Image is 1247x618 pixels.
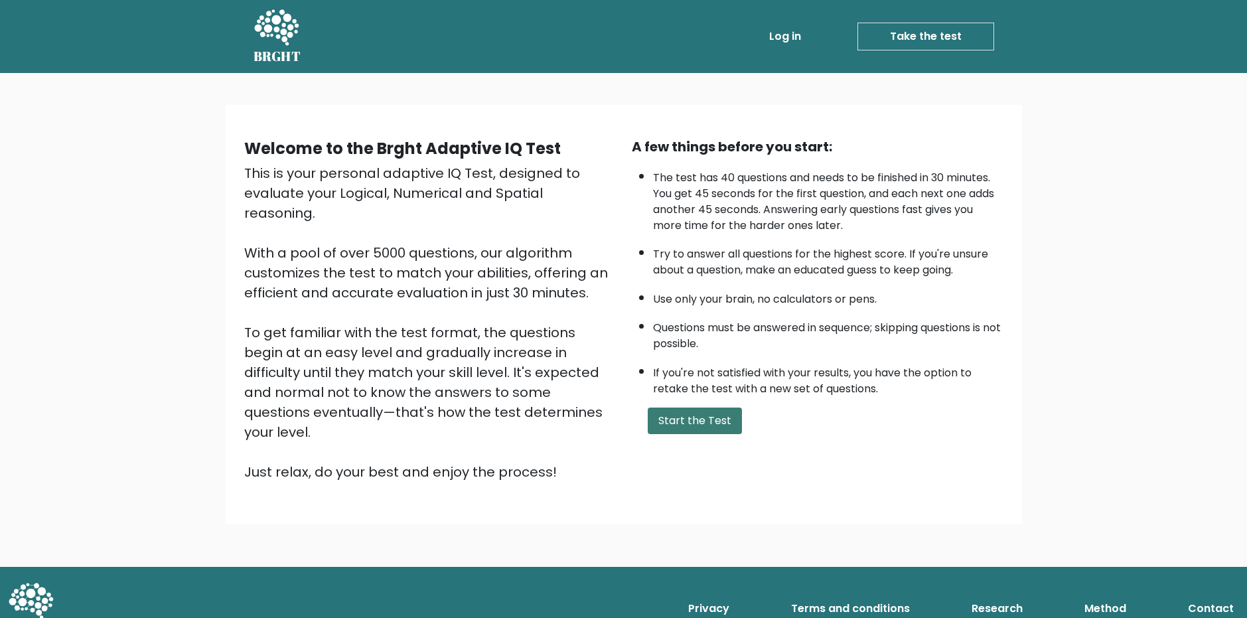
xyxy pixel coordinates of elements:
[653,285,1003,307] li: Use only your brain, no calculators or pens.
[653,163,1003,234] li: The test has 40 questions and needs to be finished in 30 minutes. You get 45 seconds for the firs...
[653,358,1003,397] li: If you're not satisfied with your results, you have the option to retake the test with a new set ...
[254,48,301,64] h5: BRGHT
[254,5,301,68] a: BRGHT
[857,23,994,50] a: Take the test
[653,240,1003,278] li: Try to answer all questions for the highest score. If you're unsure about a question, make an edu...
[244,137,561,159] b: Welcome to the Brght Adaptive IQ Test
[648,408,742,434] button: Start the Test
[244,163,616,482] div: This is your personal adaptive IQ Test, designed to evaluate your Logical, Numerical and Spatial ...
[653,313,1003,352] li: Questions must be answered in sequence; skipping questions is not possible.
[764,23,806,50] a: Log in
[632,137,1003,157] div: A few things before you start:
